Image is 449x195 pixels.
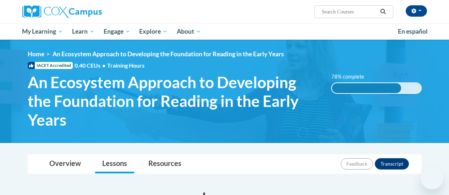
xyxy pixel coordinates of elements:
[67,23,99,40] a: Learn
[28,50,44,58] a: Home
[18,23,68,40] a: My Learning
[406,5,427,17] button: Account Settings
[22,5,150,18] a: Cox Campus
[104,27,130,36] span: Engage
[172,23,206,40] a: About
[53,50,284,58] span: An Ecosystem Approach to Developing the Foundation for Reading in the Early Years
[139,27,168,36] span: Explore
[321,7,378,16] input: Search Courses
[28,62,73,69] span: IACET Accredited
[72,27,94,36] span: Learn
[141,155,188,173] a: Resources
[421,167,443,189] iframe: Button to launch messaging window
[177,27,201,36] span: About
[393,24,432,39] a: En español
[95,155,134,173] a: Lessons
[22,27,63,36] span: My Learning
[75,62,107,69] span: 0.40 CEUs
[102,62,105,69] span: •
[341,158,373,170] button: Feedback
[378,7,388,16] button: Search
[99,23,135,40] a: Engage
[22,5,102,18] img: Cox Campus
[17,23,432,40] div: Main menu
[331,73,372,81] label: 78% complete
[375,158,409,170] button: Transcript
[135,23,172,40] a: Explore
[42,155,88,173] a: Overview
[107,62,144,69] span: Training Hours
[28,73,321,129] span: An Ecosystem Approach to Developing the Foundation for Reading in the Early Years
[332,83,401,93] div: 78% complete
[398,28,428,35] span: En español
